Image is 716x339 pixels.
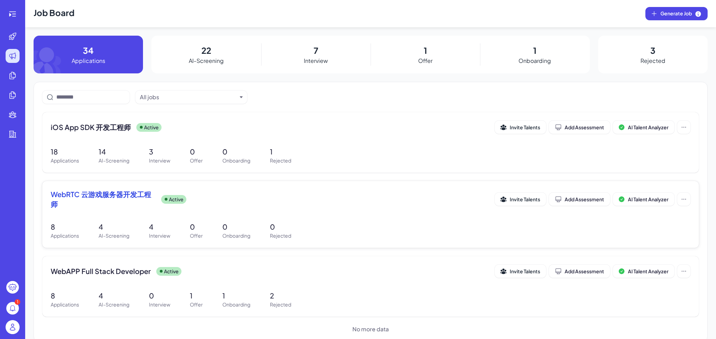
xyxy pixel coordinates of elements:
[99,290,129,301] p: 4
[51,290,79,301] p: 8
[495,193,546,206] button: Invite Talents
[510,196,540,202] span: Invite Talents
[190,146,203,157] p: 0
[51,146,79,157] p: 18
[495,121,546,134] button: Invite Talents
[99,146,129,157] p: 14
[270,222,291,232] p: 0
[613,121,674,134] button: AI Talent Analyzer
[99,222,129,232] p: 4
[15,299,20,305] div: 1
[140,93,237,101] button: All jobs
[149,301,170,308] p: Interview
[613,265,674,278] button: AI Talent Analyzer
[99,157,129,164] p: AI-Screening
[549,121,610,134] button: Add Assessment
[424,44,427,57] p: 1
[640,57,665,65] p: Rejected
[314,44,318,57] p: 7
[270,290,291,301] p: 2
[270,146,291,157] p: 1
[555,196,604,203] div: Add Assessment
[222,157,250,164] p: Onboarding
[533,44,537,57] p: 1
[628,268,668,274] span: AI Talent Analyzer
[222,301,250,308] p: Onboarding
[222,146,250,157] p: 0
[99,232,129,239] p: AI-Screening
[270,301,291,308] p: Rejected
[190,232,203,239] p: Offer
[190,157,203,164] p: Offer
[51,122,131,132] span: iOS App SDK 开发工程师
[144,124,159,131] p: Active
[149,157,170,164] p: Interview
[149,290,170,301] p: 0
[628,196,668,202] span: AI Talent Analyzer
[149,232,170,239] p: Interview
[418,57,432,65] p: Offer
[189,57,224,65] p: AI-Screening
[518,57,551,65] p: Onboarding
[555,124,604,131] div: Add Assessment
[83,44,94,57] p: 34
[660,10,702,17] span: Generate Job
[352,325,389,333] span: No more data
[6,320,20,334] img: user_logo.png
[51,232,79,239] p: Applications
[549,193,610,206] button: Add Assessment
[495,265,546,278] button: Invite Talents
[51,189,156,209] span: WebRTC 云游戏服务器开发工程师
[222,290,250,301] p: 1
[169,196,184,203] p: Active
[51,157,79,164] p: Applications
[555,268,604,275] div: Add Assessment
[628,124,668,130] span: AI Talent Analyzer
[164,268,179,275] p: Active
[190,301,203,308] p: Offer
[201,44,211,57] p: 22
[99,301,129,308] p: AI-Screening
[650,44,656,57] p: 3
[149,222,170,232] p: 4
[270,232,291,239] p: Rejected
[149,146,170,157] p: 3
[645,7,708,20] button: Generate Job
[222,232,250,239] p: Onboarding
[613,193,674,206] button: AI Talent Analyzer
[190,290,203,301] p: 1
[510,124,540,130] span: Invite Talents
[140,93,159,101] div: All jobs
[51,266,151,276] span: WebAPP Full Stack Developer
[51,222,79,232] p: 8
[51,301,79,308] p: Applications
[549,265,610,278] button: Add Assessment
[72,57,105,65] p: Applications
[270,157,291,164] p: Rejected
[222,222,250,232] p: 0
[304,57,328,65] p: Interview
[510,268,540,274] span: Invite Talents
[190,222,203,232] p: 0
